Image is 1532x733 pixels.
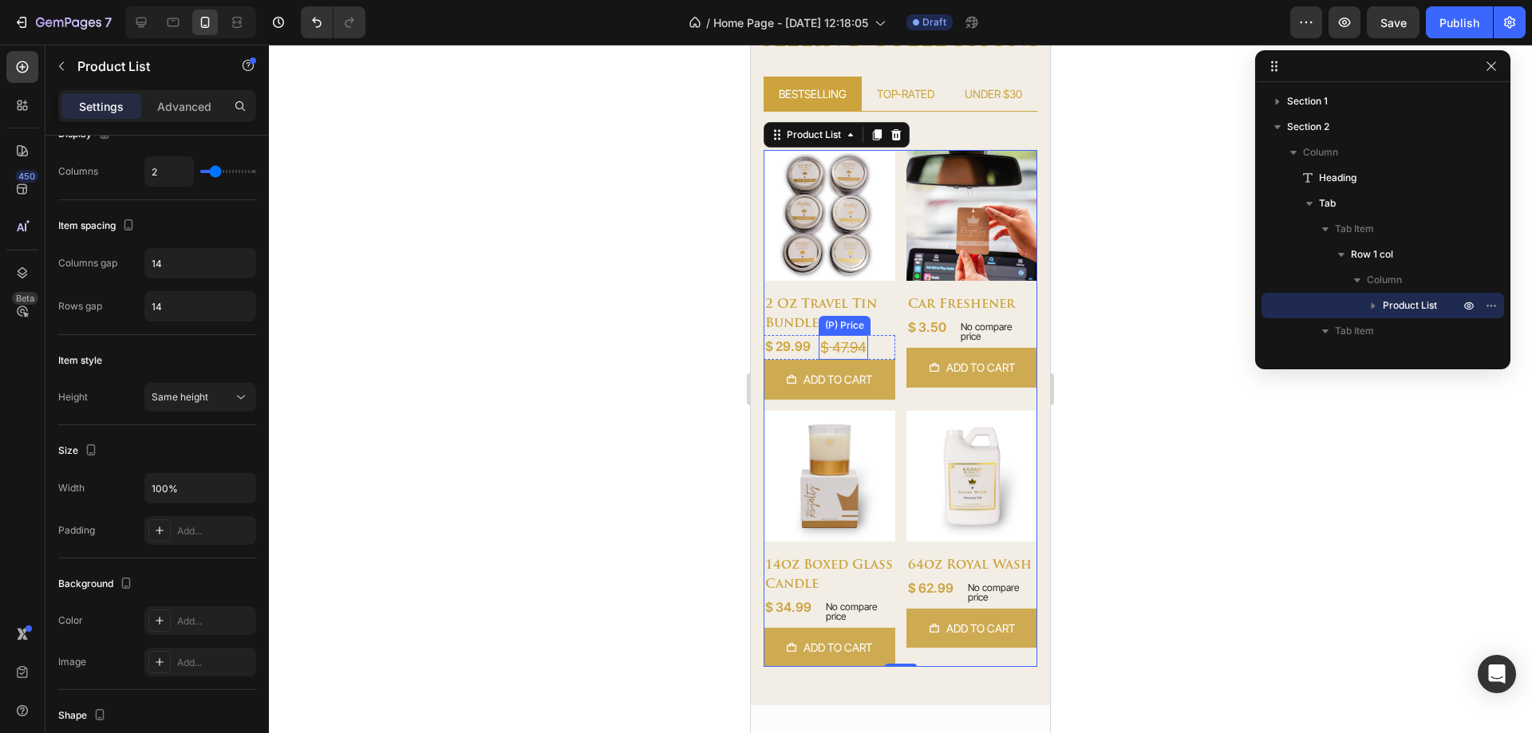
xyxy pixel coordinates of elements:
div: Height [58,390,88,404]
span: Column [1303,144,1338,160]
input: Auto [145,292,255,321]
span: Section 2 [1287,119,1329,135]
div: Open Intercom Messenger [1478,655,1516,693]
span: Product List [1383,298,1437,313]
span: / [706,14,710,31]
input: Auto [145,474,255,502]
div: Shape [58,705,109,727]
span: Column [1367,272,1402,288]
p: 7 [105,13,112,32]
span: Section 1 [1287,93,1328,109]
div: Columns gap [58,256,117,270]
div: Add... [177,614,252,629]
p: Advanced [157,98,211,115]
span: Tab [1319,195,1336,211]
button: 7 [6,6,119,38]
span: Tab Item [1335,221,1374,237]
p: Product List [77,57,213,76]
div: Add... [177,656,252,670]
div: Size [58,440,101,462]
input: Auto [145,157,193,186]
span: Save [1380,16,1407,30]
div: Add... [177,524,252,538]
span: Home Page - [DATE] 12:18:05 [713,14,868,31]
div: Image [58,655,86,669]
div: Background [58,573,136,595]
div: Width [58,481,85,495]
button: Publish [1426,6,1493,38]
div: Undo/Redo [301,6,365,38]
span: Heading [1319,170,1356,186]
iframe: Design area [751,45,1050,733]
input: Auto [145,249,255,278]
div: Color [58,613,83,628]
div: 450 [15,170,38,183]
div: Item style [58,353,102,368]
div: Beta [12,292,38,305]
div: Item spacing [58,215,138,237]
div: Publish [1439,14,1479,31]
div: Padding [58,523,95,538]
span: Row 1 col [1351,349,1393,365]
p: Settings [79,98,124,115]
span: Draft [922,15,946,30]
div: Rows gap [58,299,102,313]
span: Same height [152,391,208,403]
span: Row 1 col [1351,246,1393,262]
div: Columns [58,164,98,179]
button: Same height [144,383,256,412]
span: Tab Item [1335,323,1374,339]
button: Save [1367,6,1419,38]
